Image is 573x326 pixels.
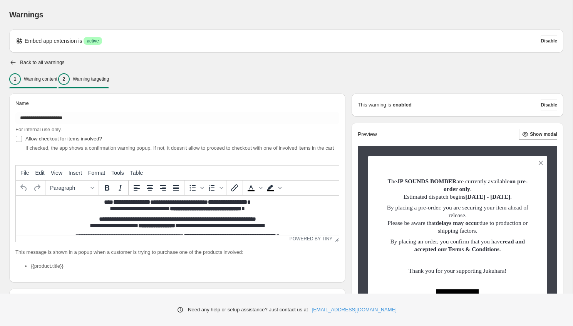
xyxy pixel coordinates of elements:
[47,181,97,194] button: Formats
[264,181,283,194] div: Background color
[9,71,57,87] button: 1Warning content
[87,38,99,44] span: active
[381,267,534,275] p: Thank you for your supporting Jukuhara!
[24,76,57,82] p: Warning content
[20,59,65,66] h2: Back to all warnings
[69,170,82,176] span: Insert
[381,177,534,201] p: The are currently available . Estimated dispatch begins .
[3,3,320,64] body: Rich Text Area. Press ALT-0 for help.
[25,37,82,45] p: Embed app extension is
[393,101,412,109] strong: enabled
[15,100,29,106] span: Name
[35,170,45,176] span: Edit
[50,185,88,191] span: Paragraph
[156,181,169,194] button: Align right
[17,181,30,194] button: Undo
[15,127,62,132] span: For internal use only.
[30,181,44,194] button: Redo
[436,289,479,306] button: AGREE
[101,181,114,194] button: Bold
[25,145,334,151] span: If checked, the app shows a confirmation warning popup. If not, it doesn't allow to proceed to ch...
[290,236,333,242] a: Powered by Tiny
[519,129,557,140] button: Show modal
[16,196,339,235] iframe: Rich Text Area
[9,10,44,19] span: Warnings
[245,181,264,194] div: Text color
[25,136,102,142] span: Allow checkout for items involved?
[541,35,557,46] button: Disable
[143,181,156,194] button: Align center
[332,235,339,242] div: Resize
[15,248,339,256] p: This message is shown in a popup when a customer is trying to purchase one of the products involved:
[114,181,127,194] button: Italic
[465,193,510,200] span: [DATE] - [DATE]
[381,238,534,253] p: By placing an order, you confirm that you have .
[130,170,143,176] span: Table
[541,100,557,110] button: Disable
[381,204,534,235] p: By placing a pre-order, you are securing your item ahead of release. Please be aware that due to ...
[130,181,143,194] button: Align left
[111,170,124,176] span: Tools
[312,306,397,314] a: [EMAIL_ADDRESS][DOMAIN_NAME]
[397,178,457,184] span: JP SOUNDS BOMBER
[9,73,21,85] div: 1
[436,220,479,226] span: delays may occur
[530,131,557,137] span: Show modal
[58,73,70,85] div: 2
[31,262,339,270] li: {{product.title}}
[358,131,377,138] h2: Preview
[88,170,105,176] span: Format
[205,181,225,194] div: Numbered list
[51,170,62,176] span: View
[358,101,391,109] p: This warning is
[186,181,205,194] div: Bullet list
[541,38,557,44] span: Disable
[20,170,29,176] span: File
[541,102,557,108] span: Disable
[73,76,109,82] p: Warning targeting
[58,71,109,87] button: 2Warning targeting
[228,181,241,194] button: Insert/edit link
[169,181,183,194] button: Justify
